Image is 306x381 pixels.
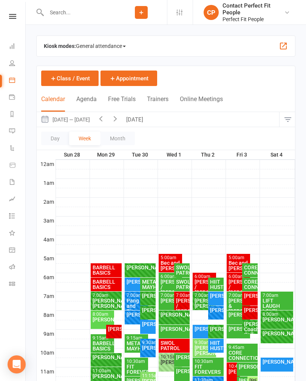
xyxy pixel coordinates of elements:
[92,298,121,309] div: [PERSON_NAME]/ [PERSON_NAME]
[142,293,154,298] div: [PERSON_NAME]
[160,274,181,279] div: 6:00am
[228,350,257,361] div: CORE CONNECTION
[9,106,26,123] a: Reports
[176,369,188,374] div: [PERSON_NAME]
[90,150,124,160] th: Mon 29
[160,326,189,332] div: [PERSON_NAME]
[37,367,56,376] th: 11am
[262,298,292,314] div: LIFT LAUGH LOVE!
[228,369,238,374] div: [PERSON_NAME]
[41,95,65,112] button: Calendar
[92,317,113,322] div: [PERSON_NAME]
[126,298,147,314] div: Pang and Tita
[37,273,56,282] th: 6am
[92,355,121,360] div: [PERSON_NAME]
[37,292,56,301] th: 7am
[37,160,56,169] th: 12am
[160,359,181,365] div: [PERSON_NAME].
[194,340,215,345] div: 9:30am
[160,312,189,317] div: [PERSON_NAME]
[92,312,113,317] div: 8:00am
[238,364,256,369] div: [PERSON_NAME]
[8,355,26,373] div: Open Intercom Messenger
[262,317,292,322] div: [PERSON_NAME]
[92,265,121,275] div: BARBELL BASICS
[204,5,219,20] div: CP
[37,197,56,207] th: 2am
[126,279,147,284] div: [PERSON_NAME]
[160,355,181,359] div: 10:15am
[262,359,292,364] div: [PERSON_NAME]
[41,132,69,145] button: Day
[160,255,181,260] div: 5:00am
[142,279,154,290] div: METABOLIC MAYHEM
[9,225,26,242] a: What's New
[244,307,256,313] div: [PERSON_NAME]
[9,276,26,293] a: Class kiosk mode
[44,7,116,18] input: Search...
[160,298,181,303] div: [PERSON_NAME]
[142,340,154,345] div: 9:30am
[160,293,181,298] div: 7:00am
[108,326,120,332] div: [PERSON_NAME]
[147,95,168,112] button: Trainers
[244,293,256,298] div: [PERSON_NAME]
[126,265,155,270] div: [PERSON_NAME]
[37,329,56,339] th: 9am
[210,293,222,298] div: [PERSON_NAME]
[262,312,292,317] div: 8:00am
[244,321,256,337] div: [PERSON_NAME] Coaching Call
[180,95,223,112] button: Online Meetings
[244,265,256,275] div: CORE CONNECTION
[226,150,260,160] th: Fri 3
[210,279,222,290] div: HIIT HUSTLE
[142,373,154,378] div: 11:15am
[126,341,147,351] div: METABOLIC MAYHEM
[176,279,188,290] div: SWOL PATROL
[108,95,136,112] button: Free Trials
[228,279,249,295] div: [PERSON_NAME] / [PERSON_NAME]
[142,307,154,313] div: [PERSON_NAME]
[176,298,188,314] div: [PERSON_NAME] / [PERSON_NAME]
[192,150,226,160] th: Thu 2
[194,364,223,375] div: FIT FOREVERS
[260,150,295,160] th: Sat 4
[122,112,149,127] button: [DATE]
[176,293,188,298] div: 7:00am
[37,112,94,127] button: [DATE] — [DATE]
[9,157,26,174] a: Product Sales
[126,293,147,298] div: 7:00am
[142,345,154,350] div: [PERSON_NAME]
[160,260,181,271] div: Bec and [PERSON_NAME]
[210,307,222,313] div: [PERSON_NAME]
[194,279,215,295] div: [PERSON_NAME] / [PERSON_NAME]
[124,150,158,160] th: Tue 30
[228,345,257,350] div: 9:45am
[228,364,238,369] div: 10:45am
[37,348,56,358] th: 10am
[56,150,90,160] th: Sun 28
[223,16,284,23] div: Perfect Fit People
[37,178,56,188] th: 1am
[37,216,56,226] th: 3am
[76,95,97,112] button: Agenda
[44,43,76,49] strong: Kiosk modes:
[210,326,222,332] div: [PERSON_NAME]
[92,341,113,351] div: BARBELL BASICS
[244,279,256,290] div: CORE CONNECTION
[262,331,292,336] div: [PERSON_NAME]
[92,369,121,373] div: 11:00am
[194,326,215,332] div: [PERSON_NAME]
[126,336,147,341] div: 9:15am
[126,359,147,364] div: 10:30am
[9,89,26,106] a: Payments
[228,298,249,314] div: [PERSON_NAME] & [PERSON_NAME]
[41,71,99,86] button: Class / Event
[194,359,223,364] div: 10:30am
[76,40,126,52] span: General attendance
[9,55,26,72] a: People
[194,298,215,309] div: [PERSON_NAME]/ [PERSON_NAME]
[194,293,215,298] div: 7:00am
[9,259,26,276] a: Roll call kiosk mode
[210,340,222,351] div: HIIT HUSTLE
